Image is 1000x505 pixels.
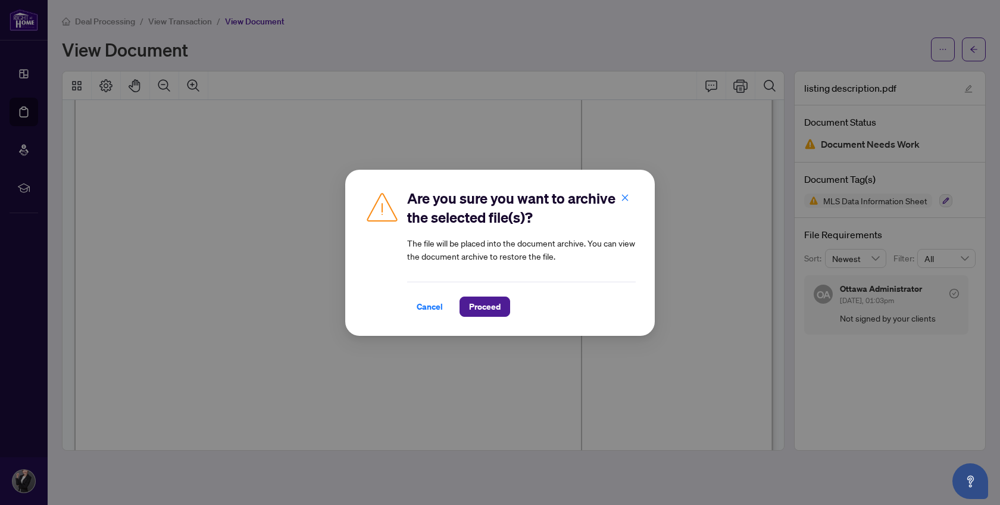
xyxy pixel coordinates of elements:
[407,236,636,263] article: The file will be placed into the document archive. You can view the document archive to restore t...
[364,189,400,225] img: Caution Icon
[952,463,988,499] button: Open asap
[621,193,629,201] span: close
[417,297,443,316] span: Cancel
[469,297,501,316] span: Proceed
[407,297,452,317] button: Cancel
[407,189,636,227] h2: Are you sure you want to archive the selected file(s)?
[460,297,510,317] button: Proceed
